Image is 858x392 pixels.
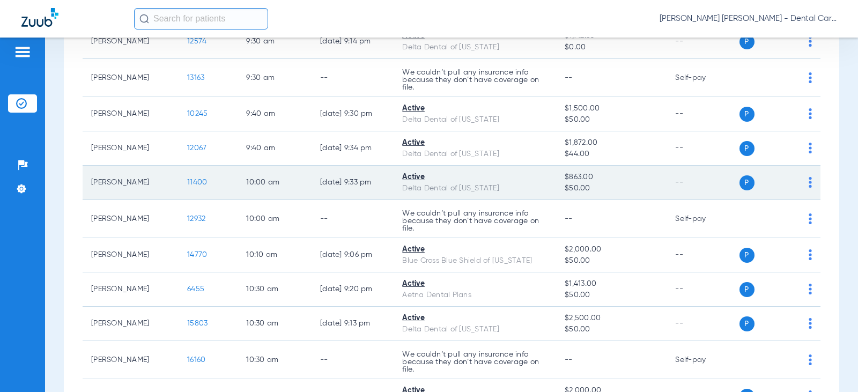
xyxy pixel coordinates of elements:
[565,356,573,364] span: --
[739,282,755,297] span: P
[312,59,394,97] td: --
[83,97,179,131] td: [PERSON_NAME]
[83,341,179,379] td: [PERSON_NAME]
[83,238,179,272] td: [PERSON_NAME]
[809,213,812,224] img: group-dot-blue.svg
[83,307,179,341] td: [PERSON_NAME]
[739,34,755,49] span: P
[238,25,312,59] td: 9:30 AM
[739,248,755,263] span: P
[238,341,312,379] td: 10:30 AM
[667,307,739,341] td: --
[667,166,739,200] td: --
[238,131,312,166] td: 9:40 AM
[402,244,548,255] div: Active
[565,172,658,183] span: $863.00
[565,255,658,267] span: $50.00
[312,272,394,307] td: [DATE] 9:20 PM
[238,307,312,341] td: 10:30 AM
[83,131,179,166] td: [PERSON_NAME]
[667,97,739,131] td: --
[809,143,812,153] img: group-dot-blue.svg
[187,74,204,82] span: 13163
[187,285,204,293] span: 6455
[809,354,812,365] img: group-dot-blue.svg
[809,177,812,188] img: group-dot-blue.svg
[565,290,658,301] span: $50.00
[83,166,179,200] td: [PERSON_NAME]
[565,114,658,125] span: $50.00
[402,210,548,232] p: We couldn’t pull any insurance info because they don’t have coverage on file.
[402,290,548,301] div: Aetna Dental Plans
[402,149,548,160] div: Delta Dental of [US_STATE]
[809,72,812,83] img: group-dot-blue.svg
[83,200,179,238] td: [PERSON_NAME]
[238,238,312,272] td: 10:10 AM
[565,103,658,114] span: $1,500.00
[402,313,548,324] div: Active
[739,141,755,156] span: P
[187,38,206,45] span: 12574
[187,356,205,364] span: 16160
[739,107,755,122] span: P
[667,131,739,166] td: --
[238,97,312,131] td: 9:40 AM
[739,175,755,190] span: P
[402,137,548,149] div: Active
[565,324,658,335] span: $50.00
[83,25,179,59] td: [PERSON_NAME]
[187,110,208,117] span: 10245
[565,74,573,82] span: --
[139,14,149,24] img: Search Icon
[402,69,548,91] p: We couldn’t pull any insurance info because they don’t have coverage on file.
[187,215,205,223] span: 12932
[134,8,268,29] input: Search for patients
[312,166,394,200] td: [DATE] 9:33 PM
[312,307,394,341] td: [DATE] 9:13 PM
[312,25,394,59] td: [DATE] 9:14 PM
[402,42,548,53] div: Delta Dental of [US_STATE]
[402,278,548,290] div: Active
[565,278,658,290] span: $1,413.00
[238,166,312,200] td: 10:00 AM
[187,320,208,327] span: 15803
[809,36,812,47] img: group-dot-blue.svg
[809,108,812,119] img: group-dot-blue.svg
[667,59,739,97] td: Self-pay
[809,318,812,329] img: group-dot-blue.svg
[187,251,207,258] span: 14770
[402,183,548,194] div: Delta Dental of [US_STATE]
[565,313,658,324] span: $2,500.00
[238,59,312,97] td: 9:30 AM
[667,238,739,272] td: --
[238,200,312,238] td: 10:00 AM
[565,42,658,53] span: $0.00
[565,137,658,149] span: $1,872.00
[238,272,312,307] td: 10:30 AM
[312,341,394,379] td: --
[667,25,739,59] td: --
[667,200,739,238] td: Self-pay
[402,255,548,267] div: Blue Cross Blue Shield of [US_STATE]
[83,272,179,307] td: [PERSON_NAME]
[312,131,394,166] td: [DATE] 9:34 PM
[312,238,394,272] td: [DATE] 9:06 PM
[565,149,658,160] span: $44.00
[14,46,31,58] img: hamburger-icon
[312,200,394,238] td: --
[565,244,658,255] span: $2,000.00
[667,272,739,307] td: --
[660,13,837,24] span: [PERSON_NAME] [PERSON_NAME] - Dental Care of [PERSON_NAME]
[809,284,812,294] img: group-dot-blue.svg
[402,324,548,335] div: Delta Dental of [US_STATE]
[402,114,548,125] div: Delta Dental of [US_STATE]
[187,144,206,152] span: 12067
[565,183,658,194] span: $50.00
[402,103,548,114] div: Active
[667,341,739,379] td: Self-pay
[809,249,812,260] img: group-dot-blue.svg
[312,97,394,131] td: [DATE] 9:30 PM
[21,8,58,27] img: Zuub Logo
[402,351,548,373] p: We couldn’t pull any insurance info because they don’t have coverage on file.
[187,179,207,186] span: 11400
